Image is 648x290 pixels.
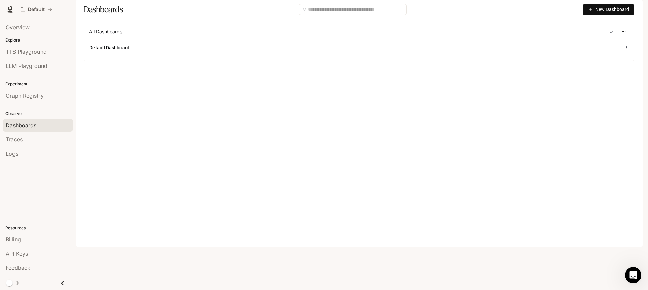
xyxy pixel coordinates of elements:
[28,7,45,12] p: Default
[18,3,55,16] button: All workspaces
[625,267,641,283] iframe: Intercom live chat
[89,28,122,35] span: All Dashboards
[84,3,123,16] h1: Dashboards
[595,6,629,13] span: New Dashboard
[89,44,129,51] a: Default Dashboard
[583,4,634,15] button: New Dashboard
